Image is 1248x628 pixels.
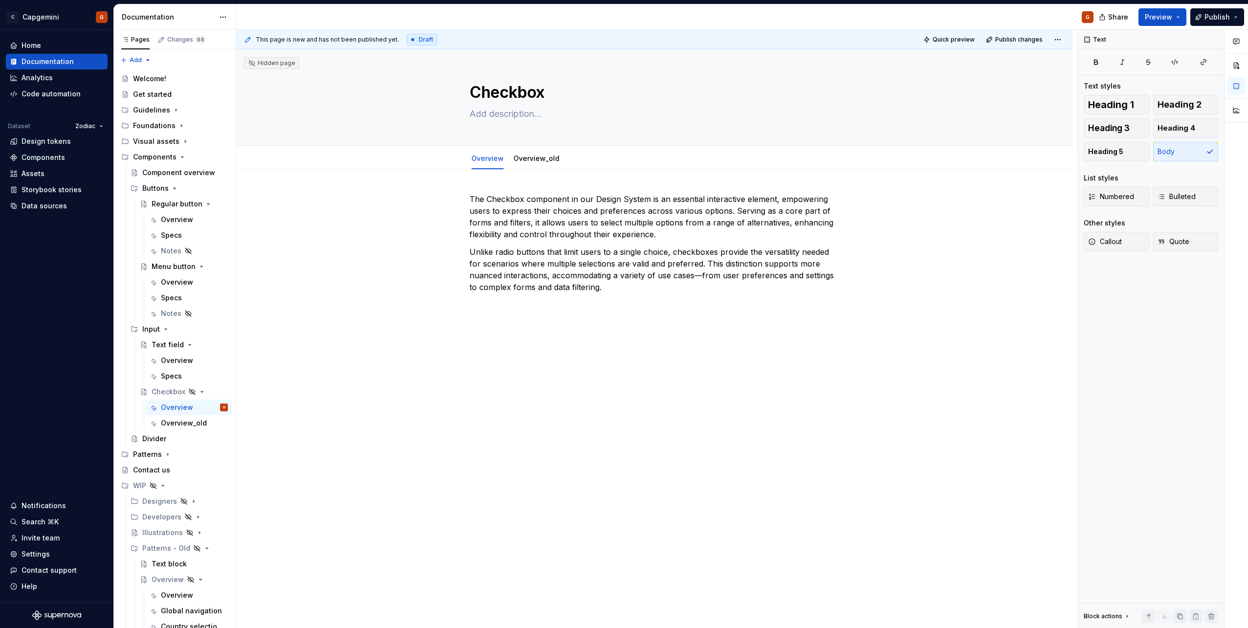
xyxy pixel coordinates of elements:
div: G [223,403,225,412]
div: WIP [133,481,146,491]
a: Get started [117,87,232,102]
div: Text block [152,559,187,569]
div: G [1086,13,1090,21]
button: Share [1094,8,1135,26]
div: Contact us [133,465,170,475]
a: Overview_old [145,415,232,431]
div: Help [22,582,37,591]
span: Publish changes [995,36,1043,44]
a: Text field [136,337,232,353]
div: Hidden page [248,59,295,67]
div: Menu button [152,262,196,271]
div: Assets [22,169,45,179]
div: Capgemini [22,12,59,22]
div: Changes [167,36,206,44]
span: Quick preview [933,36,975,44]
div: Analytics [22,73,53,83]
a: Notes [145,306,232,321]
a: Overview [145,353,232,368]
div: Specs [161,230,182,240]
p: Unlike radio buttons that limit users to a single choice, checkboxes provide the versatility need... [469,246,839,293]
div: Data sources [22,201,67,211]
button: Help [6,579,108,594]
a: Overview [471,154,504,162]
div: Text styles [1084,81,1121,91]
span: Share [1108,12,1128,22]
div: Foundations [117,118,232,134]
textarea: Checkbox [468,81,837,104]
div: Patterns [133,449,162,459]
div: Overview [161,215,193,224]
span: This page is new and has not been published yet. [256,36,399,44]
div: Input [127,321,232,337]
div: Pages [121,36,150,44]
span: Heading 5 [1088,147,1123,157]
div: Overview_old [161,418,207,428]
div: Developers [142,512,181,522]
div: Settings [22,549,50,559]
div: Overview [161,590,193,600]
button: Preview [1138,8,1186,26]
span: Numbered [1088,192,1134,202]
a: Overview [136,572,232,587]
a: Contact us [117,462,232,478]
span: Heading 1 [1088,100,1134,110]
div: Regular button [152,199,202,209]
div: Notifications [22,501,66,511]
div: Patterns - Old [127,540,232,556]
a: Supernova Logo [32,610,81,620]
div: Code automation [22,89,81,99]
button: Bulleted [1153,187,1219,206]
span: 88 [195,36,206,44]
a: Documentation [6,54,108,69]
div: Invite team [22,533,60,543]
div: Block actions [1084,612,1122,620]
div: Documentation [122,12,214,22]
a: Illustrations [127,525,232,540]
div: Visual assets [117,134,232,149]
a: Settings [6,546,108,562]
button: Quote [1153,232,1219,251]
div: Patterns [117,447,232,462]
div: Components [133,152,177,162]
div: Designers [142,496,177,506]
div: Search ⌘K [22,517,59,527]
a: Specs [145,290,232,306]
div: Guidelines [133,105,170,115]
div: Overview [161,403,193,412]
div: Other styles [1084,218,1125,228]
div: Specs [161,371,182,381]
button: Callout [1084,232,1149,251]
div: Overview [152,575,184,584]
div: Global navigation [161,606,222,616]
div: Developers [127,509,232,525]
button: Heading 5 [1084,142,1149,161]
span: Heading 4 [1158,123,1195,133]
a: Component overview [127,165,232,180]
div: Input [142,324,160,334]
div: Overview [468,148,508,168]
span: Draft [419,36,433,44]
div: Design tokens [22,136,71,146]
a: Assets [6,166,108,181]
button: Heading 2 [1153,95,1219,114]
div: Guidelines [117,102,232,118]
span: Callout [1088,237,1122,247]
button: Heading 4 [1153,118,1219,138]
div: C [7,11,19,23]
div: Overview [161,356,193,365]
a: Welcome! [117,71,232,87]
div: Designers [127,493,232,509]
a: Menu button [136,259,232,274]
div: Block actions [1084,609,1131,623]
div: Storybook stories [22,185,82,195]
div: Home [22,41,41,50]
a: Analytics [6,70,108,86]
div: Patterns - Old [142,543,190,553]
button: Add [117,53,154,67]
a: Global navigation [145,603,232,619]
div: Dataset [8,122,30,130]
div: Divider [142,434,166,444]
div: Text field [152,340,184,350]
a: Home [6,38,108,53]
